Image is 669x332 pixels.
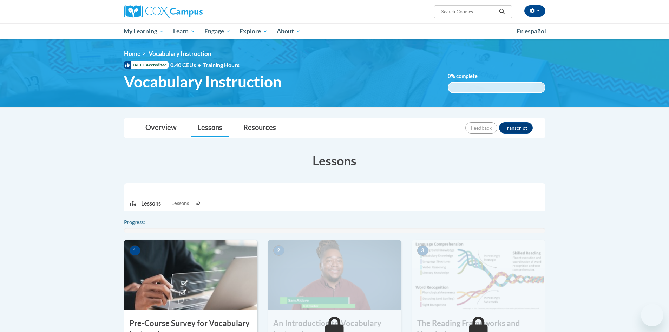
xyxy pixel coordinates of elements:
span: 1 [129,245,140,256]
a: Engage [200,23,235,39]
img: Course Image [412,240,545,310]
span: Vocabulary Instruction [124,72,282,91]
button: Account Settings [524,5,545,17]
h3: Lessons [124,152,545,169]
button: Search [497,7,507,16]
a: En español [512,24,551,39]
a: Cox Campus [124,5,257,18]
img: Course Image [124,240,257,310]
span: 2 [273,245,284,256]
a: Overview [138,119,184,137]
a: Home [124,50,140,57]
a: My Learning [119,23,169,39]
label: % complete [448,72,488,80]
button: Transcript [499,122,533,134]
p: Lessons [141,200,161,207]
span: Training Hours [203,61,240,68]
span: Explore [240,27,268,35]
iframe: Button to launch messaging window [641,304,663,326]
span: Learn [173,27,195,35]
span: IACET Accredited [124,61,169,69]
input: Search Courses [440,7,497,16]
button: Feedback [465,122,497,134]
label: Progress: [124,219,164,226]
div: Main menu [113,23,556,39]
span: En español [517,27,546,35]
span: 3 [417,245,428,256]
a: Learn [169,23,200,39]
span: About [277,27,301,35]
img: Cox Campus [124,5,203,18]
span: • [198,61,201,68]
span: 0 [448,73,451,79]
a: About [272,23,305,39]
a: Explore [235,23,272,39]
a: Resources [236,119,283,137]
span: My Learning [124,27,164,35]
img: Course Image [268,240,401,310]
span: Engage [204,27,231,35]
a: Lessons [191,119,229,137]
span: 0.40 CEUs [170,61,203,69]
span: Vocabulary Instruction [149,50,211,57]
span: Lessons [171,200,189,207]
